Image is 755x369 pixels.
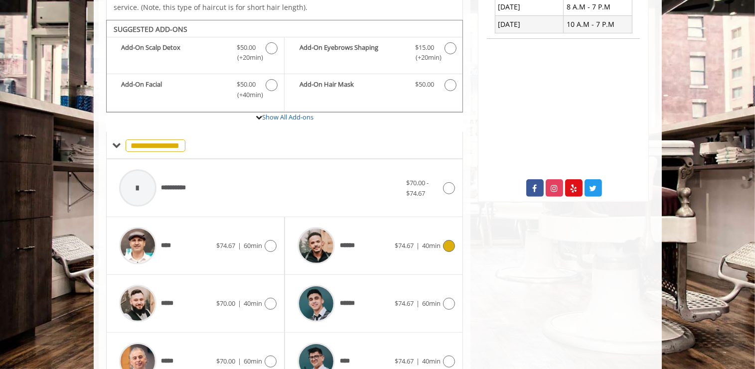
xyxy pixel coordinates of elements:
[122,79,227,100] b: Add-On Facial
[114,24,188,34] b: SUGGESTED ADD-ONS
[415,42,434,53] span: $15.00
[238,241,241,250] span: |
[495,16,564,33] td: [DATE]
[237,79,256,90] span: $50.00
[122,42,227,63] b: Add-On Scalp Detox
[244,357,262,366] span: 60min
[422,357,441,366] span: 40min
[395,241,414,250] span: $74.67
[410,52,439,63] span: (+20min )
[231,90,261,100] span: (+40min )
[244,241,262,250] span: 60min
[300,42,405,63] b: Add-On Eyebrows Shaping
[216,357,235,366] span: $70.00
[422,299,441,308] span: 60min
[112,42,279,66] label: Add-On Scalp Detox
[416,299,420,308] span: |
[106,20,463,113] div: The Made Man Haircut And Beard Trim Add-onS
[244,299,262,308] span: 40min
[564,16,632,33] td: 10 A.M - 7 P.M
[416,241,420,250] span: |
[216,241,235,250] span: $74.67
[262,113,313,122] a: Show All Add-ons
[112,79,279,103] label: Add-On Facial
[422,241,441,250] span: 40min
[300,79,405,91] b: Add-On Hair Mask
[238,299,241,308] span: |
[237,42,256,53] span: $50.00
[238,357,241,366] span: |
[406,178,429,198] span: $70.00 - $74.67
[395,357,414,366] span: $74.67
[216,299,235,308] span: $70.00
[395,299,414,308] span: $74.67
[290,42,457,66] label: Add-On Eyebrows Shaping
[231,52,261,63] span: (+20min )
[415,79,434,90] span: $50.00
[416,357,420,366] span: |
[290,79,457,94] label: Add-On Hair Mask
